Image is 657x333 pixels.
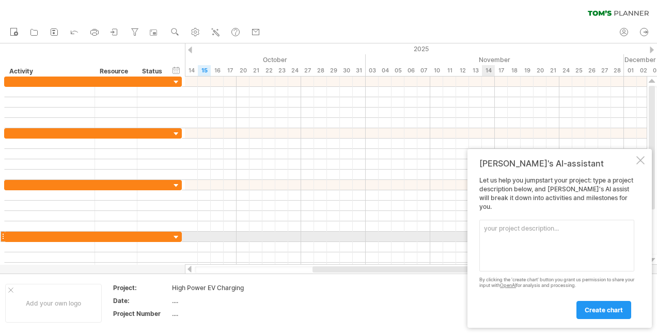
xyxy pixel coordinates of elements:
[379,65,392,76] div: Tuesday, 4 November 2025
[288,65,301,76] div: Friday, 24 October 2025
[479,158,634,169] div: [PERSON_NAME]'s AI-assistant
[479,176,634,319] div: Let us help you jumpstart your project: type a project description below, and [PERSON_NAME]'s AI ...
[392,65,404,76] div: Wednesday, 5 November 2025
[585,65,598,76] div: Wednesday, 26 November 2025
[534,65,546,76] div: Thursday, 20 November 2025
[301,65,314,76] div: Monday, 27 October 2025
[576,301,631,319] a: create chart
[113,283,170,292] div: Project:
[572,65,585,76] div: Tuesday, 25 November 2025
[314,65,327,76] div: Tuesday, 28 October 2025
[353,65,366,76] div: Friday, 31 October 2025
[508,65,521,76] div: Tuesday, 18 November 2025
[113,296,170,305] div: Date:
[404,65,417,76] div: Thursday, 6 November 2025
[185,65,198,76] div: Tuesday, 14 October 2025
[198,65,211,76] div: Wednesday, 15 October 2025
[443,65,456,76] div: Tuesday, 11 November 2025
[172,309,259,318] div: ....
[366,54,624,65] div: November 2025
[327,65,340,76] div: Wednesday, 29 October 2025
[598,65,611,76] div: Thursday, 27 November 2025
[262,65,275,76] div: Wednesday, 22 October 2025
[340,65,353,76] div: Thursday, 30 October 2025
[69,54,366,65] div: October 2025
[275,65,288,76] div: Thursday, 23 October 2025
[172,296,259,305] div: ....
[611,65,624,76] div: Friday, 28 November 2025
[482,65,495,76] div: Friday, 14 November 2025
[521,65,534,76] div: Wednesday, 19 November 2025
[546,65,559,76] div: Friday, 21 November 2025
[9,66,89,77] div: Activity
[249,65,262,76] div: Tuesday, 21 October 2025
[637,65,650,76] div: Tuesday, 2 December 2025
[456,65,469,76] div: Wednesday, 12 November 2025
[624,65,637,76] div: Monday, 1 December 2025
[237,65,249,76] div: Monday, 20 October 2025
[500,282,516,288] a: OpenAI
[495,65,508,76] div: Monday, 17 November 2025
[559,65,572,76] div: Monday, 24 November 2025
[113,309,170,318] div: Project Number
[172,283,259,292] div: High Power EV Charging
[224,65,237,76] div: Friday, 17 October 2025
[469,65,482,76] div: Thursday, 13 November 2025
[417,65,430,76] div: Friday, 7 November 2025
[142,66,165,77] div: Status
[100,66,131,77] div: Resource
[479,277,634,289] div: By clicking the 'create chart' button you grant us permission to share your input with for analys...
[366,65,379,76] div: Monday, 3 November 2025
[5,284,102,323] div: Add your own logo
[211,65,224,76] div: Thursday, 16 October 2025
[430,65,443,76] div: Monday, 10 November 2025
[585,306,623,314] span: create chart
